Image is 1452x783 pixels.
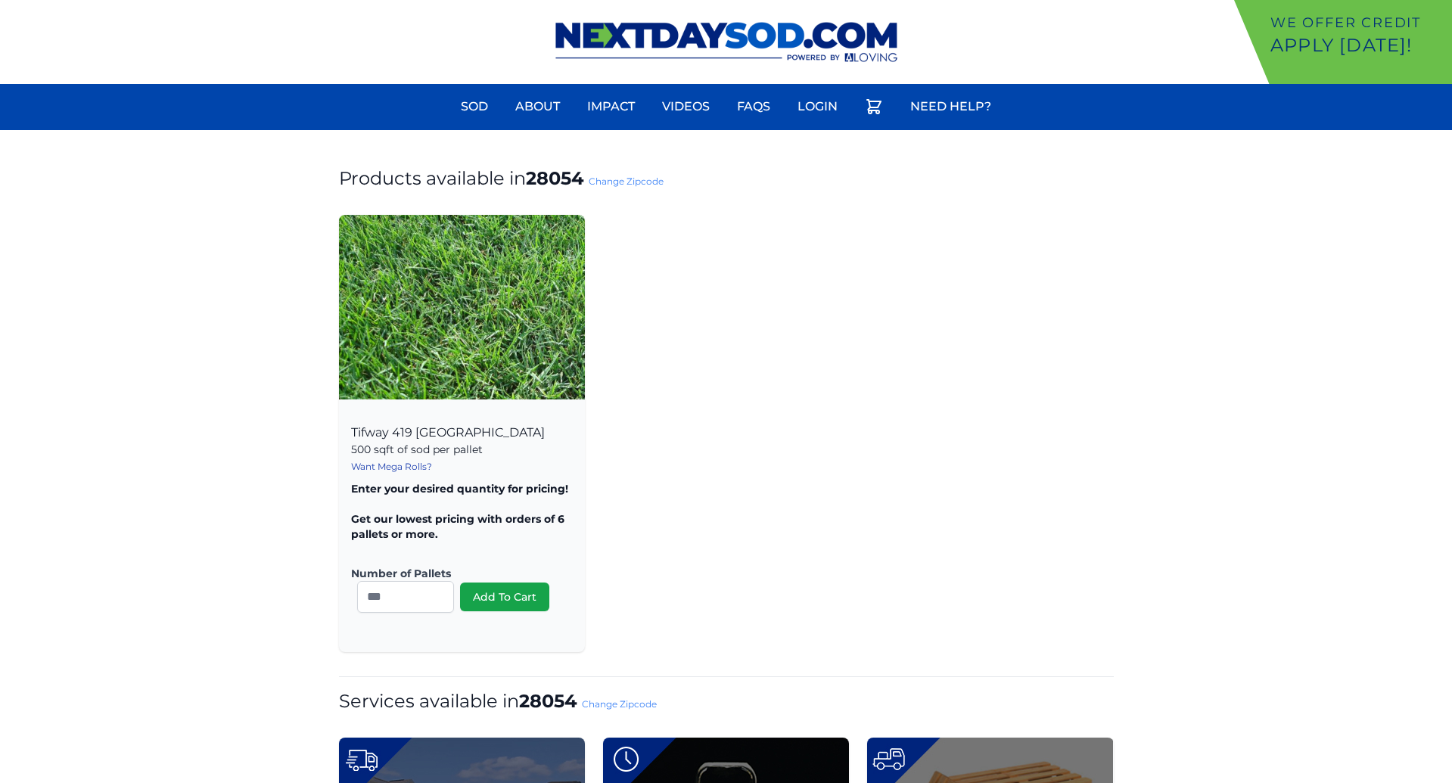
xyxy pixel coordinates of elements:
[1270,12,1446,33] p: We offer Credit
[582,698,657,710] a: Change Zipcode
[578,89,644,125] a: Impact
[460,583,549,611] button: Add To Cart
[351,481,573,542] p: Enter your desired quantity for pricing! Get our lowest pricing with orders of 6 pallets or more.
[351,442,573,457] p: 500 sqft of sod per pallet
[339,689,1114,713] h1: Services available in
[728,89,779,125] a: FAQs
[339,215,585,399] img: Tifway 419 Bermuda Product Image
[452,89,497,125] a: Sod
[339,409,585,652] div: Tifway 419 [GEOGRAPHIC_DATA]
[339,166,1114,191] h1: Products available in
[653,89,719,125] a: Videos
[351,566,561,581] label: Number of Pallets
[1270,33,1446,57] p: Apply [DATE]!
[788,89,847,125] a: Login
[901,89,1000,125] a: Need Help?
[351,461,432,472] a: Want Mega Rolls?
[526,167,584,189] strong: 28054
[506,89,569,125] a: About
[519,690,577,712] strong: 28054
[589,176,664,187] a: Change Zipcode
